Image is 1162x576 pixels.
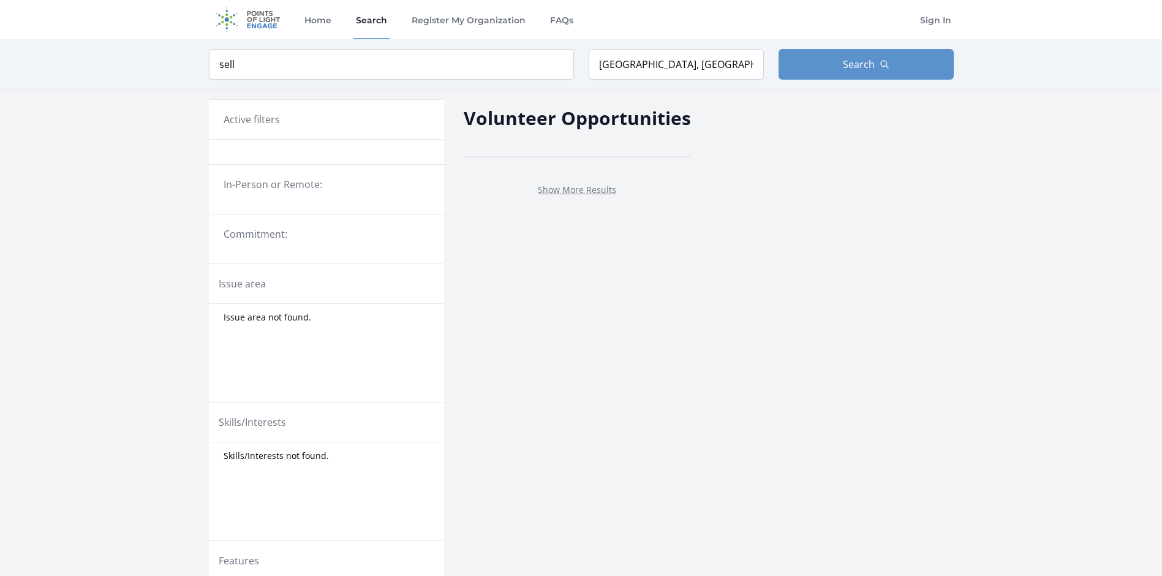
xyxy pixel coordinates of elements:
h2: Volunteer Opportunities [464,104,691,132]
button: Search [779,49,954,80]
span: Skills/Interests not found. [224,450,329,462]
legend: Features [219,553,259,568]
input: Keyword [209,49,574,80]
legend: Issue area [219,276,266,291]
legend: Skills/Interests [219,415,286,430]
span: Search [843,57,875,72]
a: Show More Results [538,184,616,195]
legend: In-Person or Remote: [224,177,429,192]
span: Issue area not found. [224,311,311,324]
legend: Commitment: [224,227,429,241]
h3: Active filters [224,112,280,127]
input: Location [589,49,764,80]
